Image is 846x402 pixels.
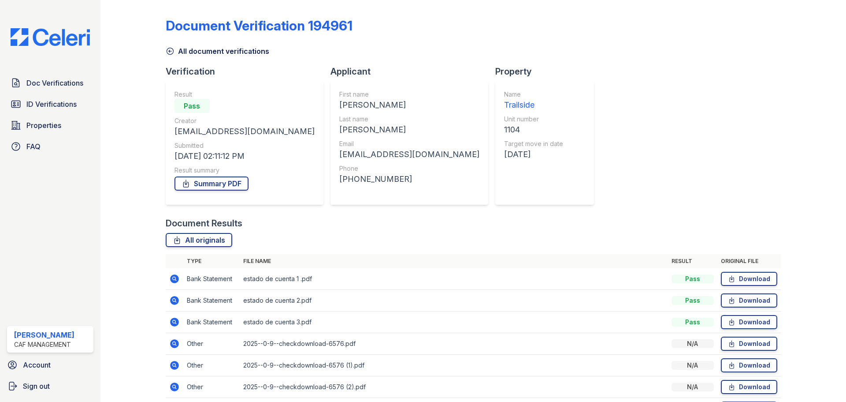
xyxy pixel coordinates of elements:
[183,376,240,398] td: Other
[717,254,781,268] th: Original file
[721,380,777,394] a: Download
[166,233,232,247] a: All originals
[23,381,50,391] span: Sign out
[183,268,240,290] td: Bank Statement
[7,74,93,92] a: Doc Verifications
[672,339,714,348] div: N/A
[183,355,240,376] td: Other
[339,124,479,136] div: [PERSON_NAME]
[26,99,77,109] span: ID Verifications
[26,78,83,88] span: Doc Verifications
[504,90,563,111] a: Name Trailside
[23,360,51,370] span: Account
[183,290,240,312] td: Bank Statement
[26,141,41,152] span: FAQ
[174,177,249,191] a: Summary PDF
[7,116,93,134] a: Properties
[495,65,601,78] div: Property
[240,333,668,355] td: 2025--0-9--checkdownload-6576.pdf
[721,337,777,351] a: Download
[240,355,668,376] td: 2025--0-9--checkdownload-6576 (1).pdf
[14,330,74,340] div: [PERSON_NAME]
[166,217,242,229] div: Document Results
[4,356,97,374] a: Account
[7,138,93,155] a: FAQ
[14,340,74,349] div: CAF Management
[174,99,210,113] div: Pass
[504,139,563,148] div: Target move in date
[166,46,269,56] a: All document verifications
[174,116,315,125] div: Creator
[339,90,479,99] div: First name
[174,166,315,175] div: Result summary
[166,18,352,34] div: Document Verification 194961
[721,293,777,308] a: Download
[183,312,240,333] td: Bank Statement
[339,164,479,173] div: Phone
[26,120,61,131] span: Properties
[330,65,495,78] div: Applicant
[339,148,479,161] div: [EMAIL_ADDRESS][DOMAIN_NAME]
[339,173,479,185] div: [PHONE_NUMBER]
[504,148,563,161] div: [DATE]
[672,361,714,370] div: N/A
[240,376,668,398] td: 2025--0-9--checkdownload-6576 (2).pdf
[240,312,668,333] td: estado de cuenta 3.pdf
[174,90,315,99] div: Result
[240,254,668,268] th: File name
[672,274,714,283] div: Pass
[339,115,479,124] div: Last name
[672,383,714,391] div: N/A
[721,358,777,372] a: Download
[339,99,479,111] div: [PERSON_NAME]
[672,318,714,327] div: Pass
[183,254,240,268] th: Type
[166,65,330,78] div: Verification
[504,115,563,124] div: Unit number
[721,315,777,329] a: Download
[504,124,563,136] div: 1104
[7,95,93,113] a: ID Verifications
[4,377,97,395] a: Sign out
[668,254,717,268] th: Result
[174,141,315,150] div: Submitted
[183,333,240,355] td: Other
[339,139,479,148] div: Email
[174,125,315,138] div: [EMAIL_ADDRESS][DOMAIN_NAME]
[240,290,668,312] td: estado de cuenta 2.pdf
[240,268,668,290] td: estado de cuenta 1 .pdf
[672,296,714,305] div: Pass
[174,150,315,162] div: [DATE] 02:11:12 PM
[504,99,563,111] div: Trailside
[4,28,97,46] img: CE_Logo_Blue-a8612792a0a2168367f1c8372b55b34899dd931a85d93a1a3d3e32e68fde9ad4.png
[721,272,777,286] a: Download
[504,90,563,99] div: Name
